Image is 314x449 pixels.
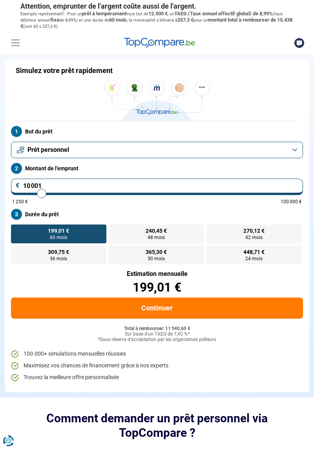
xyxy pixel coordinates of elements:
img: TopCompare.be [102,80,212,121]
div: Total à rembourser: 11 940,60 € [11,326,303,332]
button: Menu [9,37,21,49]
li: Maximisez vos chances de financement grâce à nos experts [11,362,303,370]
span: prêt à tempérament [82,11,126,16]
span: 60 mois [50,235,67,240]
p: Exemple représentatif : Pour un tous but de , un (taux débiteur annuel de 8,99%) et une durée de ... [20,11,294,30]
span: 448,71 € [243,249,265,255]
span: € [16,183,20,189]
span: TAEG (Taux annuel effectif global) de 8,99% [174,11,273,16]
span: 42 mois [245,235,263,240]
h2: Comment demander un prêt personnel via TopCompare ? [20,411,294,440]
span: 36 mois [50,256,67,261]
span: 24 mois [245,256,263,261]
div: *Sous réserve d'acceptation par les organismes prêteurs [11,337,303,343]
button: Prêt personnel [11,142,303,158]
span: Prêt personnel [27,146,69,154]
div: 199,01 € [11,281,303,294]
li: 100.000+ simulations mensuelles réussies [11,350,303,358]
span: montant total à rembourser de 15.438 € [20,17,292,29]
button: Continuer [11,298,303,319]
div: Estimation mensuelle [11,271,303,277]
label: Montant de l'emprunt [11,163,303,174]
span: 12.500 € [148,11,168,16]
p: Attention, emprunter de l'argent coûte aussi de l'argent. [20,2,294,11]
span: 48 mois [148,235,165,240]
span: 240,45 € [146,228,167,234]
li: Trouvez la meilleure offre personnalisée [11,374,303,381]
span: 365,30 € [146,249,167,255]
span: 257,3 € [177,17,194,23]
span: 100 000 € [281,199,302,204]
img: TopCompare [124,38,195,48]
span: 60 mois [109,17,127,23]
span: 270,12 € [243,228,265,234]
span: 1 250 € [12,199,28,204]
label: Durée du prêt [11,209,303,220]
label: But du prêt [11,126,303,137]
h1: Simulez votre prêt rapidement [16,66,113,75]
div: Sur base d'un TAEG de 7,45 %* [11,332,303,337]
span: 30 mois [148,256,165,261]
span: 309,75 € [48,249,69,255]
span: fixe [51,17,59,23]
span: 199,01 € [48,228,69,234]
